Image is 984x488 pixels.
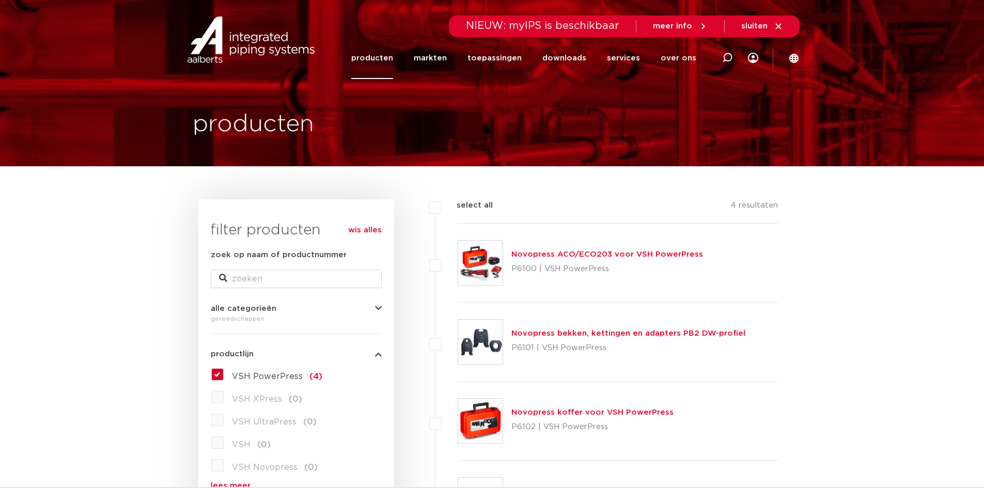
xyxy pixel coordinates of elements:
img: Thumbnail for Novopress koffer voor VSH PowerPress [458,399,503,443]
img: Thumbnail for Novopress ACO/ECO203 voor VSH PowerPress [458,241,503,285]
a: over ons [661,37,696,79]
span: NIEUW: myIPS is beschikbaar [466,21,619,31]
a: Novopress ACO/ECO203 voor VSH PowerPress [511,250,703,258]
nav: Menu [351,37,696,79]
a: Novopress koffer voor VSH PowerPress [511,408,674,416]
a: wis alles [348,224,382,237]
span: VSH Novopress [232,463,298,471]
p: 4 resultaten [730,199,778,215]
img: Thumbnail for Novopress bekken, kettingen en adapters PB2 DW-profiel [458,320,503,364]
button: alle categorieën [211,305,382,312]
span: alle categorieën [211,305,276,312]
label: select all [441,199,493,212]
span: VSH XPress [232,395,282,403]
span: meer info [653,22,692,30]
input: zoeken [211,270,382,288]
a: meer info [653,22,708,31]
h1: producten [193,108,314,141]
span: (0) [257,440,271,449]
h3: filter producten [211,220,382,241]
a: sluiten [741,22,783,31]
div: gereedschappen [211,312,382,325]
span: VSH [232,440,251,449]
label: zoek op naam of productnummer [211,249,347,261]
a: toepassingen [467,37,522,79]
span: VSH PowerPress [232,372,303,381]
p: P6100 | VSH PowerPress [511,261,703,277]
a: downloads [542,37,586,79]
span: sluiten [741,22,768,30]
span: (0) [289,395,302,403]
a: markten [414,37,447,79]
span: (0) [304,463,318,471]
span: (0) [303,418,317,426]
p: P6101 | VSH PowerPress [511,340,745,356]
span: productlijn [211,350,254,358]
a: Novopress bekken, kettingen en adapters PB2 DW-profiel [511,329,745,337]
a: services [607,37,640,79]
p: P6102 | VSH PowerPress [511,419,674,435]
div: my IPS [748,37,758,79]
a: producten [351,37,393,79]
button: productlijn [211,350,382,358]
span: (4) [309,372,322,381]
span: VSH UltraPress [232,418,296,426]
